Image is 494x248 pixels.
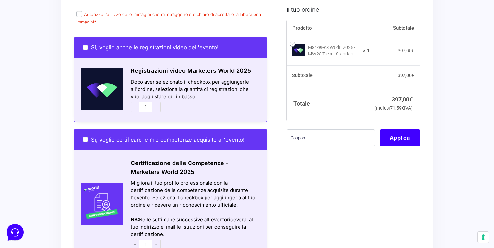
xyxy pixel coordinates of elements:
[402,105,404,111] span: €
[91,136,245,143] span: Sì, voglio certificare le mie competenze acquisite all'evento!
[412,73,414,78] span: €
[131,216,258,238] div: : riceverai al tuo indirizzo e-mail le istruzioni per conseguire la certificazione.
[5,5,110,16] h2: Ciao da Marketers 👋
[21,37,34,50] img: dark
[409,96,413,102] span: €
[287,65,370,86] th: Subtotale
[131,160,228,175] span: Certificazione delle Competenze - Marketers World 2025
[74,183,123,225] img: Certificazione-MW24-300x300-1.jpg
[370,20,420,37] th: Subtotale
[42,59,96,64] span: Inizia una conversazione
[70,81,120,86] a: Apri Centro Assistenza
[398,73,414,78] bdi: 397,00
[398,48,414,53] bdi: 397,00
[392,96,413,102] bdi: 397,00
[10,26,56,31] span: Le tue conversazioni
[83,137,88,142] input: Sì, voglio certificare le mie competenze acquisite all'evento!
[131,209,258,216] div: Azioni del messaggio
[131,102,139,112] span: -
[20,197,31,203] p: Home
[91,44,219,51] span: Si, voglio anche le registrazioni video dell'evento!
[308,44,359,57] div: Marketers World 2025 - MW25 Ticket Standard
[390,105,404,111] span: 71,59
[31,37,44,50] img: dark
[45,188,86,203] button: Messaggi
[131,179,258,209] div: Migliora il tuo profilo professionale con la certificazione delle competenze acquisite durante l'...
[131,67,251,74] span: Registrazioni video Marketers World 2025
[123,78,267,114] div: Dopo aver selezionato il checkbox per aggiungerle all'ordine, seleziona la quantità di registrazi...
[10,37,24,50] img: dark
[139,216,227,223] span: Nelle settimane successive all'evento
[76,12,261,24] label: Autorizzo l'utilizzo delle immagini che mi ritraggono e dichiaro di accettare la Liberatoria imma...
[85,188,125,203] button: Aiuto
[478,232,489,243] button: Le tue preferenze relative al consenso per le tecnologie di tracciamento
[374,105,413,111] small: (inclusi IVA)
[10,55,120,68] button: Inizia una conversazione
[412,48,414,53] span: €
[57,197,74,203] p: Messaggi
[287,20,370,37] th: Prodotto
[152,102,161,112] span: +
[363,48,370,54] strong: × 1
[101,197,110,203] p: Aiuto
[131,216,138,223] strong: NB
[76,11,82,17] input: Autorizzo l'utilizzo delle immagini che mi ritraggono e dichiaro di accettare la Liberatoria imma...
[287,129,375,146] input: Coupon
[139,102,152,112] input: 1
[5,223,25,242] iframe: Customerly Messenger Launcher
[292,43,305,56] img: Marketers World 2025 - MW25 Ticket Standard
[380,129,420,146] button: Applica
[83,45,88,50] input: Si, voglio anche le registrazioni video dell'evento!
[10,81,51,86] span: Trova una risposta
[5,188,45,203] button: Home
[287,5,420,14] h3: Il tuo ordine
[287,86,370,121] th: Totale
[74,68,123,110] img: Schermata-2022-04-11-alle-18.28.41.png
[15,95,107,101] input: Cerca un articolo...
